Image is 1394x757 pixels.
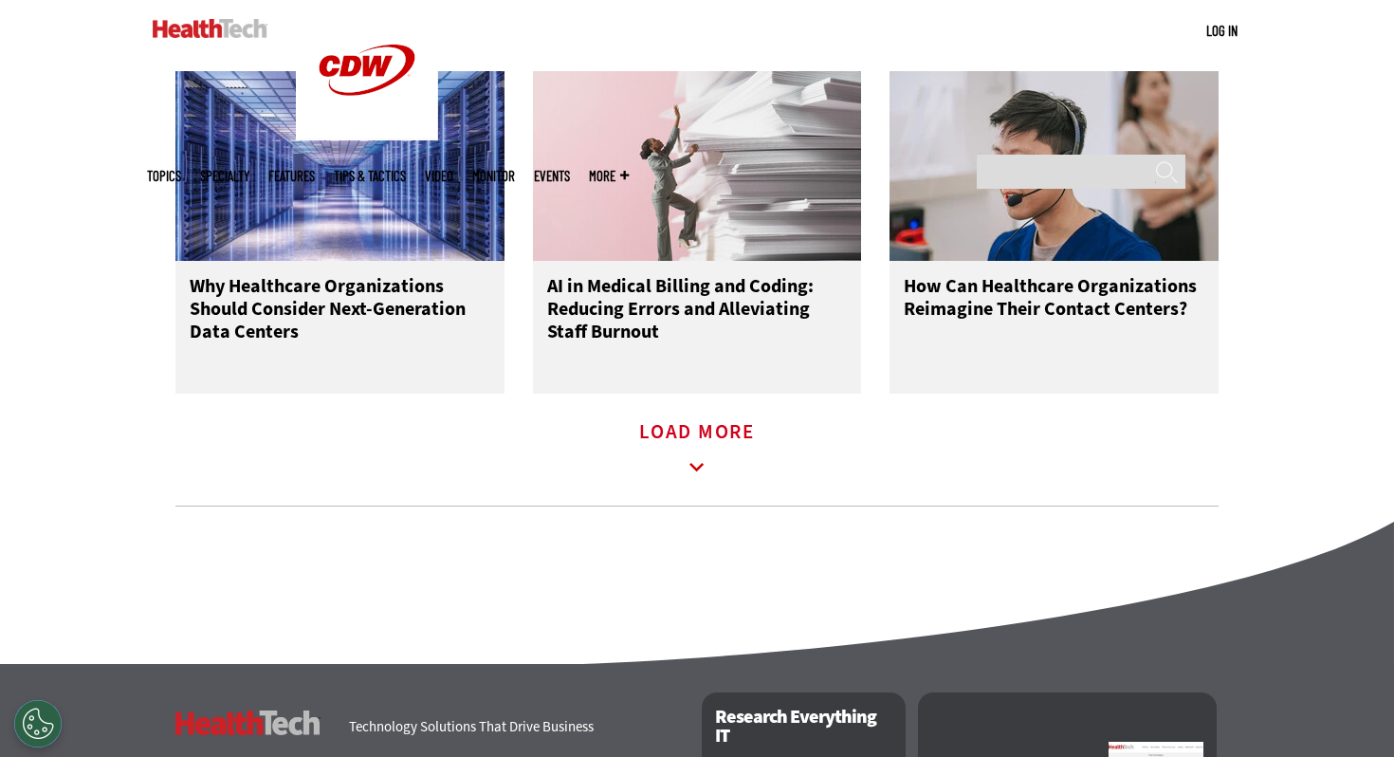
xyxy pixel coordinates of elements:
[1206,21,1238,41] div: User menu
[200,169,249,183] span: Specialty
[190,275,490,351] h3: Why Healthcare Organizations Should Consider Next-Generation Data Centers
[904,275,1204,351] h3: How Can Healthcare Organizations Reimagine Their Contact Centers?
[296,125,438,145] a: CDW
[175,711,321,735] h3: HealthTech
[334,169,406,183] a: Tips & Tactics
[534,169,570,183] a: Events
[175,71,504,394] a: data center room with blue lights Why Healthcare Organizations Should Consider Next-Generation Da...
[890,71,1219,394] a: Healthcare contact center How Can Healthcare Organizations Reimagine Their Contact Centers?
[472,169,515,183] a: MonITor
[533,71,862,394] a: miniature woman climbs up stack of papers AI in Medical Billing and Coding: Reducing Errors and A...
[425,169,453,183] a: Video
[547,275,848,351] h3: AI in Medical Billing and Coding: Reducing Errors and Alleviating Staff Burnout
[533,71,862,261] img: miniature woman climbs up stack of papers
[14,700,62,748] div: Cookies Settings
[1206,22,1238,39] a: Log in
[14,700,62,748] button: Open Preferences
[890,71,1219,261] img: Healthcare contact center
[147,169,181,183] span: Topics
[349,720,678,734] h4: Technology Solutions That Drive Business
[268,169,315,183] a: Features
[639,425,755,477] a: Load More
[589,169,629,183] span: More
[153,19,267,38] img: Home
